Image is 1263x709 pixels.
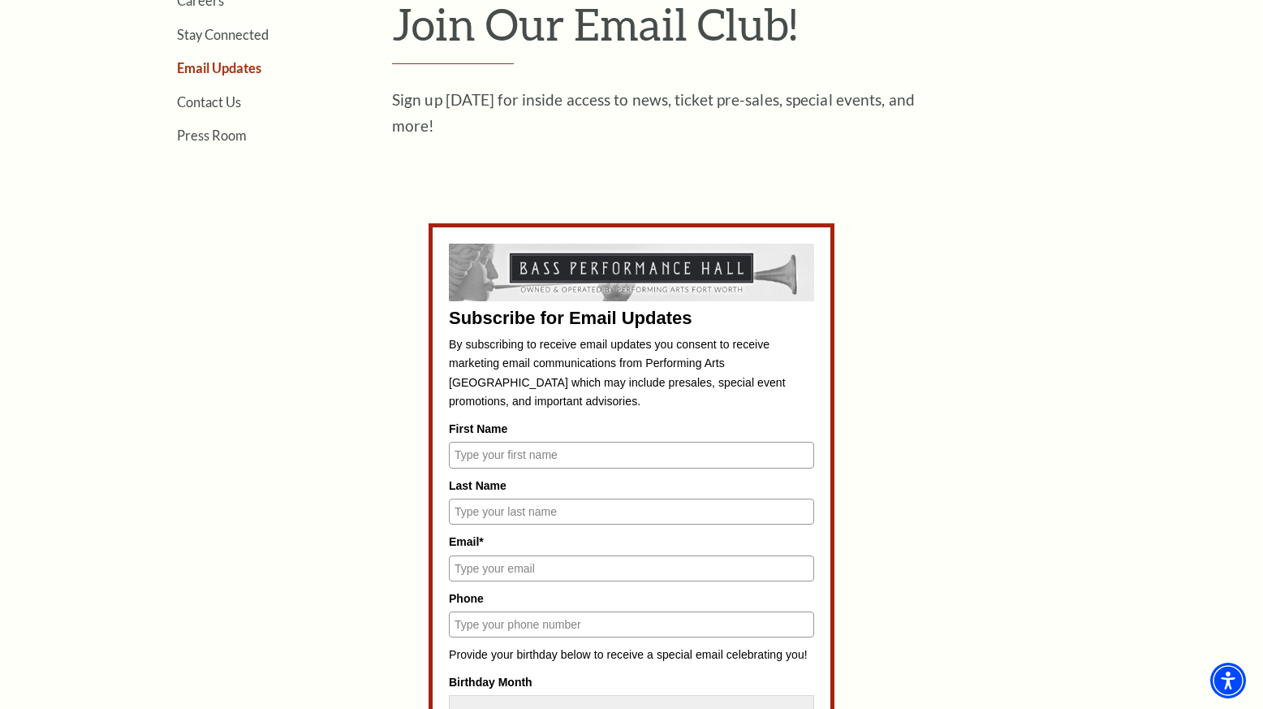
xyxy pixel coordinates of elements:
label: Phone [449,590,814,607]
a: Email Updates [177,60,261,76]
label: Email* [449,533,814,551]
p: By subscribing to receive email updates you consent to receive marketing email communications fro... [449,335,814,412]
div: Subscribe for Email Updates [449,309,814,327]
input: Type your first name [449,442,814,468]
a: Contact Us [177,94,241,110]
div: Accessibility Menu [1210,663,1246,698]
a: Press Room [177,128,246,143]
input: Type your email [449,556,814,581]
input: Type your last name [449,499,814,525]
label: Last Name [449,477,814,495]
img: Subscribe for Email Updates [449,244,814,300]
label: Birthday Month [449,673,814,691]
p: Provide your birthday below to receive a special email celebrating you! [449,646,814,665]
input: Type your phone number [449,612,814,638]
a: Stay Connected [177,27,269,42]
label: First Name [449,420,814,438]
p: Sign up [DATE] for inside access to news, ticket pre-sales, special events, and more! [392,87,920,139]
